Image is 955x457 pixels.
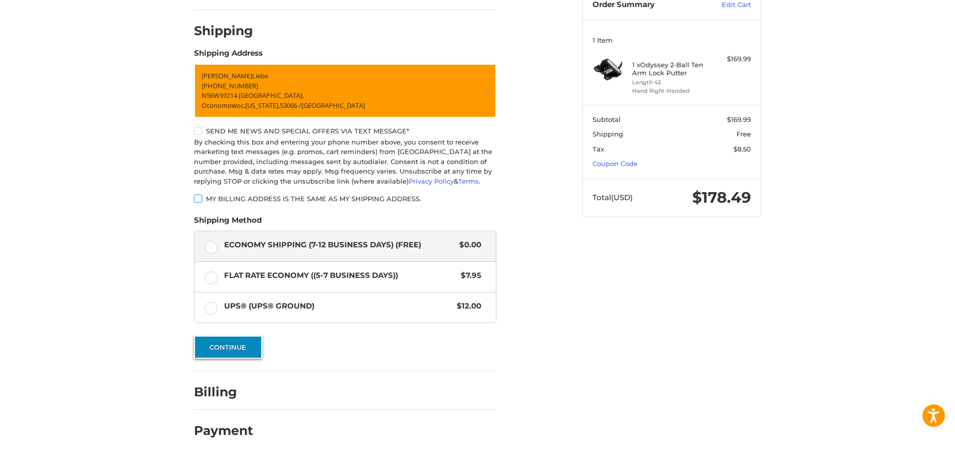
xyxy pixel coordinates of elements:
span: Free [736,130,751,138]
a: Coupon Code [593,160,638,168]
a: Privacy Policy [409,177,454,185]
span: N56W39214 [GEOGRAPHIC_DATA]. [202,91,304,100]
span: $12.00 [452,300,481,312]
span: $7.95 [456,270,481,281]
div: $169.99 [711,54,751,64]
li: Length 42 [632,78,709,87]
span: [PERSON_NAME] [202,71,252,80]
span: $0.00 [454,239,481,251]
a: Terms [458,177,479,185]
span: [GEOGRAPHIC_DATA] [301,101,365,110]
legend: Shipping Method [194,215,262,231]
div: By checking this box and entering your phone number above, you consent to receive marketing text ... [194,137,496,187]
legend: Shipping Address [194,48,263,64]
span: Shipping [593,130,623,138]
span: [PHONE_NUMBER] [202,81,258,90]
label: Send me news and special offers via text message* [194,127,496,135]
h4: 1 x Odyssey 2-Ball Ten Arm Lock Putter [632,61,709,77]
h3: 1 Item [593,36,751,44]
span: $178.49 [692,188,751,207]
span: Liebe [252,71,268,80]
span: 53066 / [280,101,301,110]
label: My billing address is the same as my shipping address. [194,195,496,203]
span: Total (USD) [593,193,633,202]
span: UPS® (UPS® Ground) [224,300,452,312]
span: $8.50 [733,145,751,153]
span: Tax [593,145,604,153]
li: Hand Right-Handed [632,87,709,95]
h2: Shipping [194,23,253,39]
span: Flat Rate Economy ((5-7 Business Days)) [224,270,456,281]
span: $169.99 [727,115,751,123]
h2: Payment [194,423,253,438]
span: Economy Shipping (7-12 Business Days) (Free) [224,239,455,251]
a: Enter or select a different address [194,64,496,118]
h2: Billing [194,384,253,400]
button: Continue [194,336,262,359]
span: [US_STATE], [245,101,280,110]
span: Subtotal [593,115,621,123]
span: Oconomowoc, [202,101,245,110]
